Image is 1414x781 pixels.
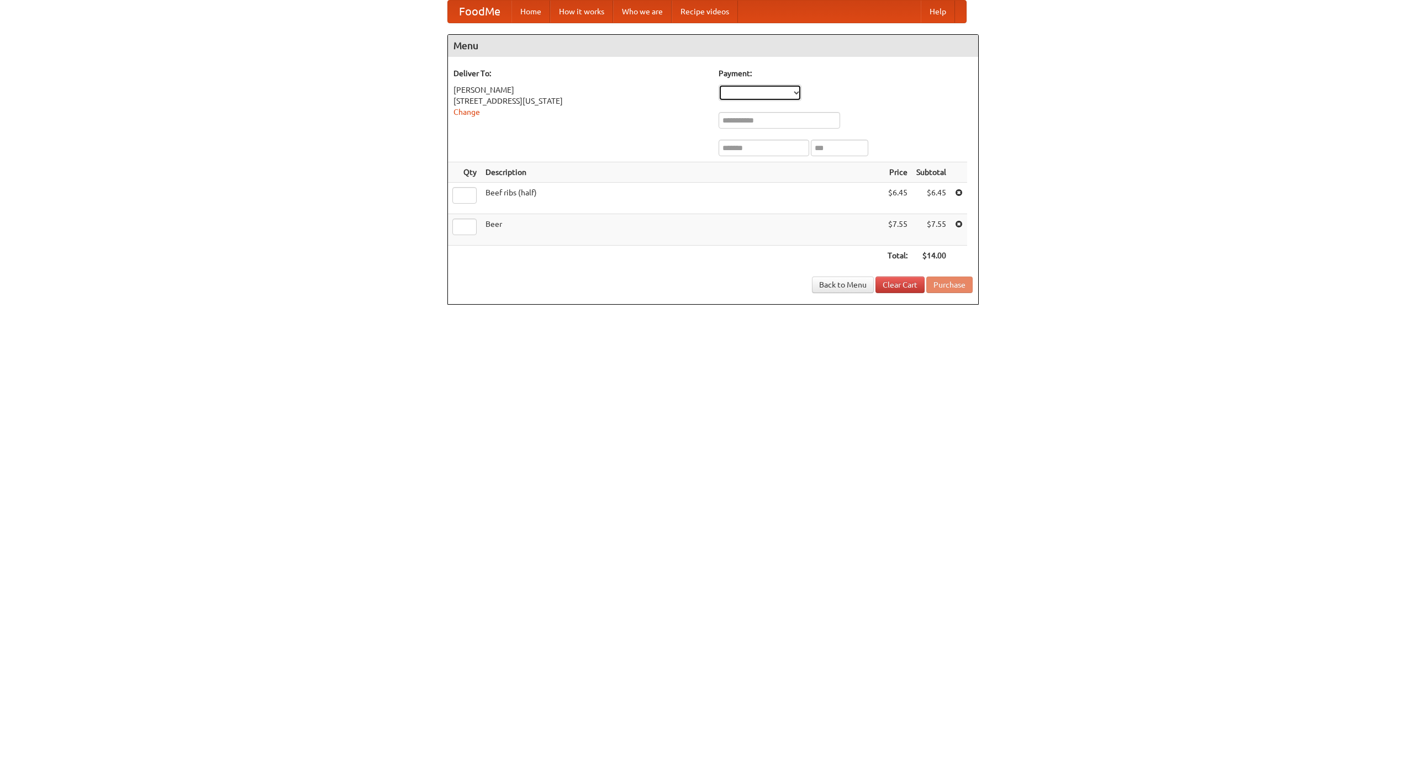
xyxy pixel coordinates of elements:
[912,246,951,266] th: $14.00
[511,1,550,23] a: Home
[912,162,951,183] th: Subtotal
[481,214,883,246] td: Beer
[672,1,738,23] a: Recipe videos
[719,68,973,79] h5: Payment:
[453,95,708,107] div: [STREET_ADDRESS][US_STATE]
[613,1,672,23] a: Who we are
[812,277,874,293] a: Back to Menu
[926,277,973,293] button: Purchase
[448,162,481,183] th: Qty
[912,214,951,246] td: $7.55
[883,214,912,246] td: $7.55
[912,183,951,214] td: $6.45
[448,35,978,57] h4: Menu
[921,1,955,23] a: Help
[883,183,912,214] td: $6.45
[550,1,613,23] a: How it works
[453,68,708,79] h5: Deliver To:
[883,246,912,266] th: Total:
[481,183,883,214] td: Beef ribs (half)
[453,84,708,95] div: [PERSON_NAME]
[883,162,912,183] th: Price
[448,1,511,23] a: FoodMe
[481,162,883,183] th: Description
[453,108,480,116] a: Change
[875,277,925,293] a: Clear Cart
